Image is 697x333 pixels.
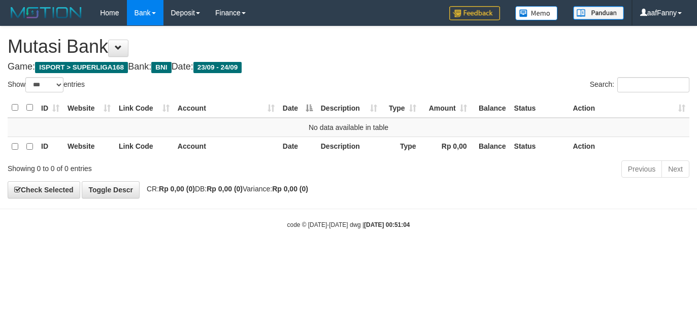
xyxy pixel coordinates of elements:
[573,6,624,20] img: panduan.png
[279,98,317,118] th: Date: activate to sort column descending
[8,62,689,72] h4: Game: Bank: Date:
[8,118,689,137] td: No data available in table
[420,98,471,118] th: Amount: activate to sort column ascending
[151,62,171,73] span: BNI
[279,137,317,156] th: Date
[25,77,63,92] select: Showentries
[515,6,558,20] img: Button%20Memo.svg
[115,137,174,156] th: Link Code
[8,37,689,57] h1: Mutasi Bank
[142,185,308,193] span: CR: DB: Variance:
[510,98,569,118] th: Status
[174,98,279,118] th: Account: activate to sort column ascending
[8,159,283,174] div: Showing 0 to 0 of 0 entries
[37,137,63,156] th: ID
[449,6,500,20] img: Feedback.jpg
[8,181,80,198] a: Check Selected
[471,137,510,156] th: Balance
[35,62,128,73] span: ISPORT > SUPERLIGA168
[82,181,140,198] a: Toggle Descr
[569,98,689,118] th: Action: activate to sort column ascending
[661,160,689,178] a: Next
[381,137,420,156] th: Type
[364,221,410,228] strong: [DATE] 00:51:04
[621,160,662,178] a: Previous
[317,98,381,118] th: Description: activate to sort column ascending
[510,137,569,156] th: Status
[159,185,195,193] strong: Rp 0,00 (0)
[37,98,63,118] th: ID: activate to sort column ascending
[590,77,689,92] label: Search:
[8,77,85,92] label: Show entries
[115,98,174,118] th: Link Code: activate to sort column ascending
[193,62,242,73] span: 23/09 - 24/09
[287,221,410,228] small: code © [DATE]-[DATE] dwg |
[471,98,510,118] th: Balance
[617,77,689,92] input: Search:
[207,185,243,193] strong: Rp 0,00 (0)
[63,137,115,156] th: Website
[381,98,420,118] th: Type: activate to sort column ascending
[63,98,115,118] th: Website: activate to sort column ascending
[569,137,689,156] th: Action
[420,137,471,156] th: Rp 0,00
[317,137,381,156] th: Description
[174,137,279,156] th: Account
[272,185,308,193] strong: Rp 0,00 (0)
[8,5,85,20] img: MOTION_logo.png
